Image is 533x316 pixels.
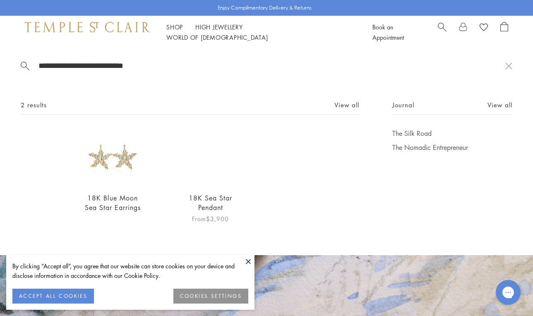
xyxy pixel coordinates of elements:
a: High JewelleryHigh Jewellery [195,23,243,31]
span: $3,900 [206,215,229,223]
img: P34111-STRBM [182,129,239,186]
a: View Wishlist [480,22,488,34]
a: ShopShop [166,23,183,31]
a: View all [487,100,512,109]
a: The Silk Road [392,129,512,138]
iframe: Gorgias live chat messenger [492,277,525,308]
a: 18K Sea Star Pendant [189,193,232,212]
div: By clicking “Accept all”, you agree that our website can store cookies on your device and disclos... [12,261,248,280]
span: Journal [392,100,414,110]
a: Open Shopping Bag [500,22,508,43]
nav: Main navigation [166,22,354,43]
a: 18K Blue Moon Sea Star Earrings [85,193,141,212]
a: The Nomadic Entrepreneur [392,143,512,152]
a: Search [438,22,447,43]
button: ACCEPT ALL COOKIES [12,289,94,304]
a: World of [DEMOGRAPHIC_DATA]World of [DEMOGRAPHIC_DATA] [166,33,268,41]
p: Enjoy Complimentary Delivery & Returns [218,4,312,12]
a: View all [334,100,359,109]
button: COOKIES SETTINGS [173,289,248,304]
a: Book an Appointment [372,23,404,41]
img: Temple St. Clair [25,22,150,32]
img: 18K Blue Moon Sea Star Earrings [84,129,141,186]
span: From [192,214,229,224]
span: 2 results [21,100,47,110]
